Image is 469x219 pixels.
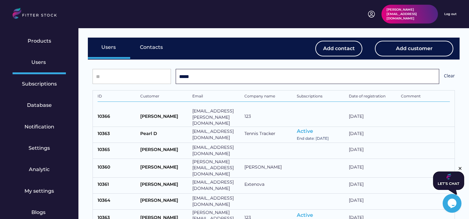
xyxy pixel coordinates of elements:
[349,147,398,154] div: [DATE]
[98,131,137,138] div: 10363
[29,166,50,173] div: Analytic
[192,94,241,100] div: Email
[401,94,450,100] div: Comment
[13,8,62,21] img: LOGO.svg
[244,94,293,100] div: Company name
[386,8,433,21] div: [PERSON_NAME][EMAIL_ADDRESS][DOMAIN_NAME]
[444,73,455,81] div: Clear
[98,181,137,189] div: 10361
[192,159,241,177] div: [PERSON_NAME][EMAIL_ADDRESS][DOMAIN_NAME]
[140,131,189,138] div: Pearl D
[192,128,241,141] div: [EMAIL_ADDRESS][DOMAIN_NAME]
[192,195,241,207] div: [EMAIL_ADDRESS][DOMAIN_NAME]
[22,81,57,87] div: Subscriptions
[140,197,189,205] div: [PERSON_NAME]
[349,113,398,121] div: [DATE]
[98,164,137,172] div: 10360
[140,44,163,51] div: Contacts
[349,131,398,138] div: [DATE]
[349,181,398,189] div: [DATE]
[349,164,398,172] div: [DATE]
[192,144,241,157] div: [EMAIL_ADDRESS][DOMAIN_NAME]
[349,94,398,100] div: Date of registration
[140,113,189,121] div: [PERSON_NAME]
[98,113,137,121] div: 10366
[140,164,189,172] div: [PERSON_NAME]
[140,94,189,100] div: Customer
[244,181,293,189] div: Extenova
[375,41,453,56] button: Add customer
[443,194,463,213] iframe: chat widget
[349,197,398,205] div: [DATE]
[98,147,137,154] div: 10365
[28,38,51,44] div: Products
[433,166,464,195] iframe: chat widget
[140,181,189,189] div: [PERSON_NAME]
[244,164,293,172] div: [PERSON_NAME]
[192,108,241,127] div: [EMAIL_ADDRESS][PERSON_NAME][DOMAIN_NAME]
[24,123,54,130] div: Notification
[27,102,52,109] div: Database
[444,12,456,16] div: Log out
[297,94,346,100] div: Subscriptions
[368,10,375,18] img: profile-circle.svg
[297,128,313,135] div: Active
[297,136,329,141] div: End date: [DATE]
[24,188,54,195] div: My settings
[98,197,137,205] div: 10364
[98,94,137,100] div: ID
[101,44,117,51] div: Users
[192,179,241,191] div: [EMAIL_ADDRESS][DOMAIN_NAME]
[140,147,189,154] div: [PERSON_NAME]
[31,59,47,66] div: Users
[31,209,47,216] div: Blogs
[297,212,313,219] div: Active
[315,41,362,56] button: Add contact
[29,145,50,152] div: Settings
[244,113,293,121] div: 123
[244,131,293,138] div: Tennis Tracker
